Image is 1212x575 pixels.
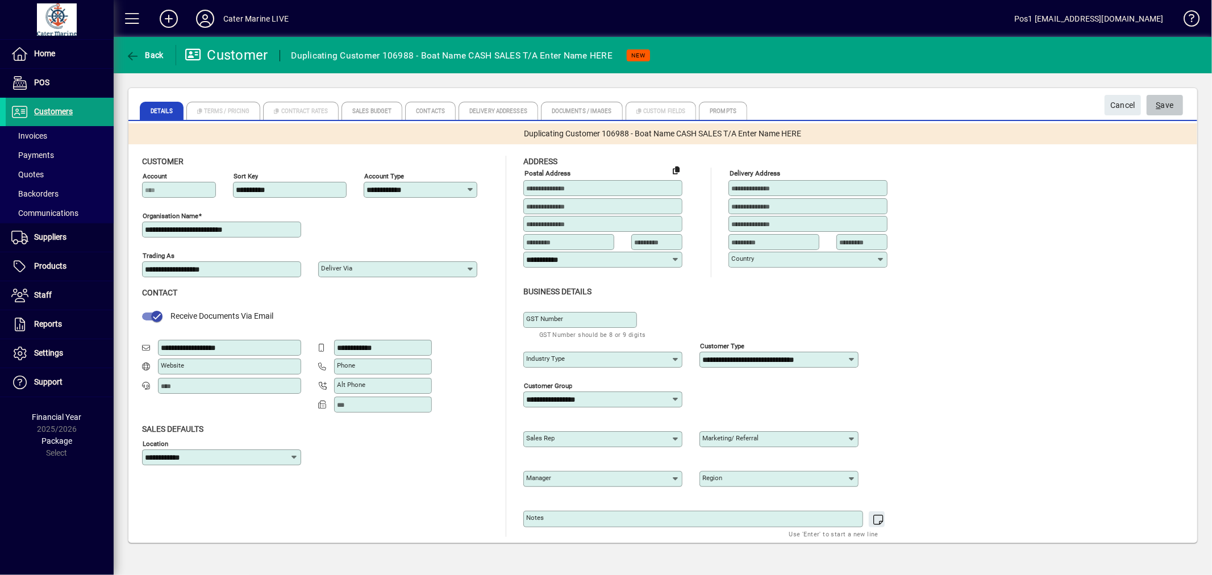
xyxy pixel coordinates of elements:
[526,514,544,522] mat-label: Notes
[539,328,646,341] mat-hint: GST Number should be 8 or 9 digits
[126,51,164,60] span: Back
[6,126,114,145] a: Invoices
[142,157,184,166] span: Customer
[1156,96,1174,115] span: ave
[161,361,184,369] mat-label: Website
[34,49,55,58] span: Home
[41,436,72,445] span: Package
[6,310,114,339] a: Reports
[123,45,166,65] button: Back
[523,157,557,166] span: Address
[6,368,114,397] a: Support
[6,223,114,252] a: Suppliers
[34,348,63,357] span: Settings
[143,439,168,447] mat-label: Location
[524,381,572,389] mat-label: Customer group
[526,434,555,442] mat-label: Sales rep
[11,189,59,198] span: Backorders
[6,69,114,97] a: POS
[524,128,802,140] span: Duplicating Customer 106988 - Boat Name CASH SALES T/A Enter Name HERE
[6,339,114,368] a: Settings
[142,288,177,297] span: Contact
[34,232,66,241] span: Suppliers
[234,172,258,180] mat-label: Sort key
[6,281,114,310] a: Staff
[34,319,62,328] span: Reports
[11,170,44,179] span: Quotes
[114,45,176,65] app-page-header-button: Back
[185,46,268,64] div: Customer
[526,355,565,363] mat-label: Industry type
[1110,96,1135,115] span: Cancel
[32,413,82,422] span: Financial Year
[700,341,744,349] mat-label: Customer type
[789,527,878,540] mat-hint: Use 'Enter' to start a new line
[1147,95,1183,115] button: Save
[321,264,352,272] mat-label: Deliver via
[11,151,54,160] span: Payments
[364,172,404,180] mat-label: Account Type
[1014,10,1164,28] div: Pos1 [EMAIL_ADDRESS][DOMAIN_NAME]
[731,255,754,262] mat-label: Country
[143,212,198,220] mat-label: Organisation name
[34,377,63,386] span: Support
[526,474,551,482] mat-label: Manager
[1175,2,1198,39] a: Knowledge Base
[6,184,114,203] a: Backorders
[337,381,365,389] mat-label: Alt Phone
[34,290,52,299] span: Staff
[223,10,289,28] div: Cater Marine LIVE
[6,40,114,68] a: Home
[523,287,592,296] span: Business details
[1156,101,1161,110] span: S
[6,252,114,281] a: Products
[34,78,49,87] span: POS
[6,165,114,184] a: Quotes
[702,474,722,482] mat-label: Region
[337,361,355,369] mat-label: Phone
[526,315,563,323] mat-label: GST Number
[702,434,759,442] mat-label: Marketing/ Referral
[6,203,114,223] a: Communications
[631,52,645,59] span: NEW
[143,172,167,180] mat-label: Account
[142,424,203,434] span: Sales defaults
[170,311,273,320] span: Receive Documents Via Email
[11,131,47,140] span: Invoices
[151,9,187,29] button: Add
[291,47,613,65] div: Duplicating Customer 106988 - Boat Name CASH SALES T/A Enter Name HERE
[667,161,685,179] button: Copy to Delivery address
[34,261,66,270] span: Products
[34,107,73,116] span: Customers
[11,209,78,218] span: Communications
[1105,95,1141,115] button: Cancel
[143,252,174,260] mat-label: Trading as
[6,145,114,165] a: Payments
[187,9,223,29] button: Profile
